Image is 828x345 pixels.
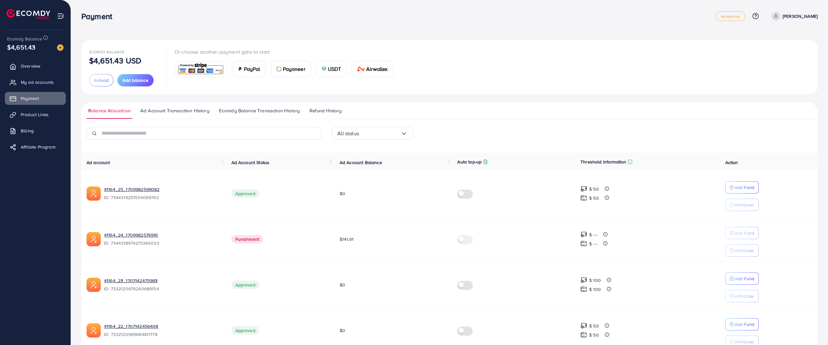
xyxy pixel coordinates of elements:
[81,12,117,21] h3: Payment
[580,185,587,192] img: top-up amount
[309,107,342,114] span: Refund History
[725,273,759,285] button: Add Fund
[316,61,347,77] a: cardUSDT
[725,290,759,302] button: Withdraw
[104,232,221,238] a: 41164_24_1709982576916
[219,107,300,114] span: Ecomdy Balance Transaction History
[231,189,259,198] span: Approved
[21,144,55,150] span: Affiliate Program
[104,186,221,201] div: <span class='underline'>41164_25_1709982599082</span></br>7344319251534069762
[721,14,740,18] span: enterprise
[359,128,401,139] input: Search for option
[340,236,354,242] span: $141.61
[104,232,221,247] div: <span class='underline'>41164_24_1709982576916</span></br>7344318974215340033
[580,331,587,338] img: top-up amount
[725,227,759,239] button: Add Fund
[276,66,282,72] img: card
[104,323,221,329] a: 41164_22_1707142456408
[175,61,227,77] a: card
[89,74,113,86] button: Refund
[175,48,399,56] p: Or choose another payment gate to start
[716,11,745,21] a: enterprise
[87,278,101,292] img: ic-ads-acc.e4c84228.svg
[5,76,66,89] a: My ad accounts
[177,62,225,76] img: card
[122,77,148,83] span: Add balance
[337,128,359,139] span: All status
[5,60,66,72] a: Overview
[340,190,345,197] span: $0
[725,244,759,257] button: Withdraw
[321,66,327,72] img: card
[104,285,221,292] span: ID: 7332120976240689154
[5,92,66,105] a: Payment
[735,247,753,254] p: Withdraw
[238,66,243,72] img: card
[21,63,40,69] span: Overview
[589,185,599,193] p: $ 50
[340,327,345,334] span: $0
[580,231,587,238] img: top-up amount
[589,276,601,284] p: $ 100
[94,77,109,83] span: Refund
[271,61,311,77] a: cardPayoneer
[89,49,124,55] span: Ecomdy Balance
[735,229,754,237] p: Add Fund
[769,12,818,20] a: [PERSON_NAME]
[589,231,597,239] p: $ ---
[580,277,587,284] img: top-up amount
[735,275,754,283] p: Add Fund
[231,326,259,335] span: Approved
[735,184,754,191] p: Add Fund
[244,65,260,73] span: PayPal
[580,286,587,293] img: top-up amount
[7,42,35,52] span: $4,651.43
[800,316,823,340] iframe: Chat
[589,194,599,202] p: $ 50
[88,107,131,114] span: Balance Allocation
[735,201,753,209] p: Withdraw
[117,74,154,86] button: Add balance
[5,124,66,137] a: Billing
[104,194,221,201] span: ID: 7344319251534069762
[87,323,101,338] img: ic-ads-acc.e4c84228.svg
[357,66,365,72] img: card
[7,36,42,42] span: Ecomdy Balance
[735,320,754,328] p: Add Fund
[231,235,263,243] span: Punishment
[328,65,341,73] span: USDT
[340,159,382,166] span: Ad Account Balance
[580,195,587,201] img: top-up amount
[5,108,66,121] a: Product Links
[725,181,759,194] button: Add Fund
[104,186,221,193] a: 41164_25_1709982599082
[589,331,599,339] p: $ 50
[725,159,738,166] span: Action
[231,281,259,289] span: Approved
[366,65,388,73] span: Airwallex
[352,61,393,77] a: cardAirwallex
[57,44,64,51] img: image
[580,240,587,247] img: top-up amount
[589,322,599,330] p: $ 50
[589,240,597,248] p: $ ---
[5,140,66,153] a: Affiliate Program
[457,158,482,166] p: Auto top-up
[87,232,101,246] img: ic-ads-acc.e4c84228.svg
[735,292,753,300] p: Withdraw
[589,285,601,293] p: $ 100
[104,277,221,292] div: <span class='underline'>41164_23_1707142475983</span></br>7332120976240689154
[57,12,64,20] img: menu
[89,57,141,64] p: $4,651.43 USD
[783,12,818,20] p: [PERSON_NAME]
[87,186,101,201] img: ic-ads-acc.e4c84228.svg
[283,65,305,73] span: Payoneer
[340,282,345,288] span: $0
[104,331,221,338] span: ID: 7332120969684811778
[725,318,759,330] button: Add Fund
[6,9,50,19] a: logo
[140,107,209,114] span: Ad Account Transaction History
[104,277,221,284] a: 41164_23_1707142475983
[332,127,413,140] div: Search for option
[725,199,759,211] button: Withdraw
